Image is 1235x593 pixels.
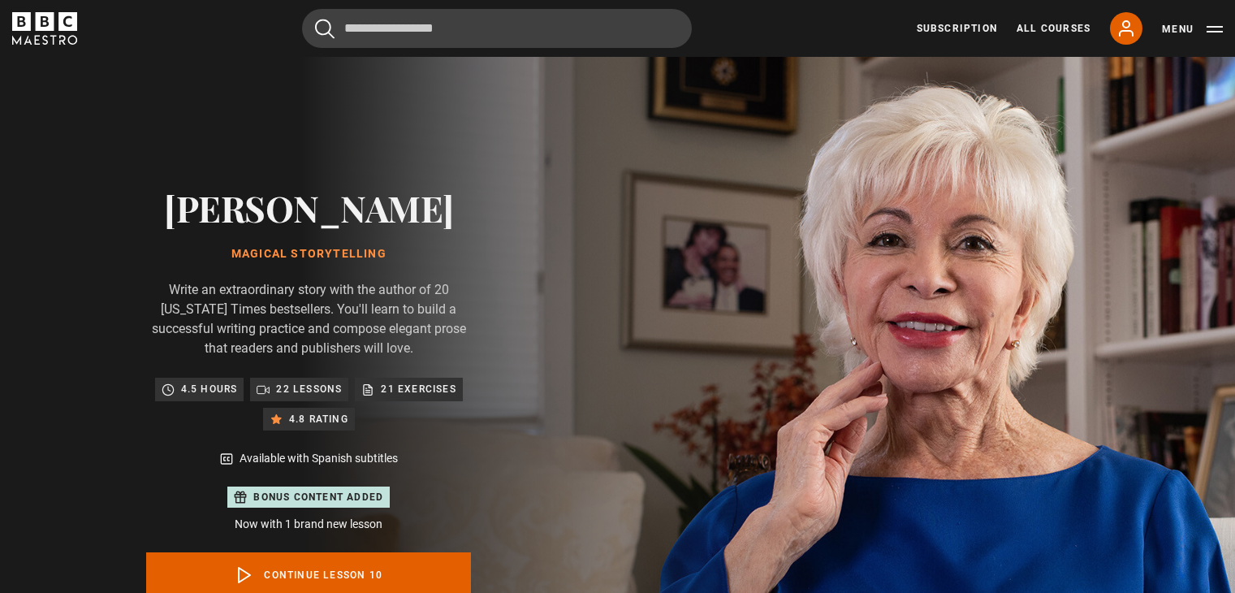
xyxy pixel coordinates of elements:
[917,21,997,36] a: Subscription
[302,9,692,48] input: Search
[181,381,238,397] p: 4.5 hours
[1017,21,1090,36] a: All Courses
[289,411,348,427] p: 4.8 rating
[12,12,77,45] svg: BBC Maestro
[146,516,471,533] p: Now with 1 brand new lesson
[381,381,456,397] p: 21 exercises
[146,187,471,228] h2: [PERSON_NAME]
[146,248,471,261] h1: Magical Storytelling
[315,19,335,39] button: Submit the search query
[240,450,398,467] p: Available with Spanish subtitles
[276,381,342,397] p: 22 lessons
[253,490,383,504] p: Bonus content added
[146,280,471,358] p: Write an extraordinary story with the author of 20 [US_STATE] Times bestsellers. You'll learn to ...
[1162,21,1223,37] button: Toggle navigation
